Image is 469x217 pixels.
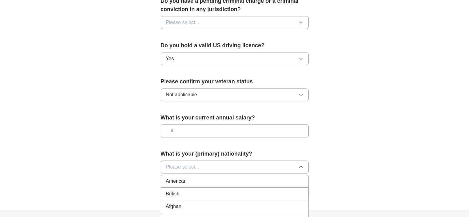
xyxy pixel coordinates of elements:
label: What is your current annual salary? [161,114,309,122]
label: Do you hold a valid US driving licence? [161,41,309,50]
span: Not applicable [166,91,197,98]
button: Please select... [161,16,309,29]
button: Please select... [161,161,309,173]
span: American [166,177,187,185]
span: Please select... [166,19,200,26]
span: Afghan [166,203,182,210]
button: Not applicable [161,88,309,101]
span: British [166,190,179,198]
label: Please confirm your veteran status [161,77,309,86]
span: Yes [166,55,174,62]
span: Please select... [166,163,200,171]
button: Yes [161,52,309,65]
label: What is your (primary) nationality? [161,150,309,158]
